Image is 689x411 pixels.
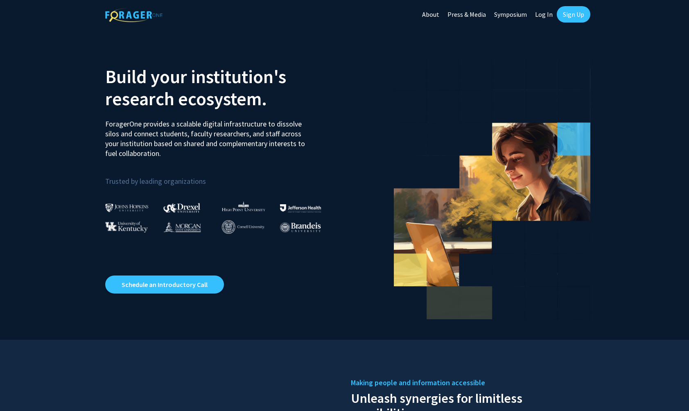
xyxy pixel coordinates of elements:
[105,113,311,158] p: ForagerOne provides a scalable digital infrastructure to dissolve silos and connect students, fac...
[105,65,339,110] h2: Build your institution's research ecosystem.
[163,221,201,232] img: Morgan State University
[222,220,264,234] img: Cornell University
[105,203,149,212] img: Johns Hopkins University
[105,276,224,294] a: Opens in a new tab
[105,221,148,233] img: University of Kentucky
[280,222,321,233] img: Brandeis University
[163,203,200,212] img: Drexel University
[105,8,163,22] img: ForagerOne Logo
[351,377,584,389] h5: Making people and information accessible
[280,204,321,212] img: Thomas Jefferson University
[105,165,339,187] p: Trusted by leading organizations
[222,201,265,211] img: High Point University
[557,6,590,23] a: Sign Up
